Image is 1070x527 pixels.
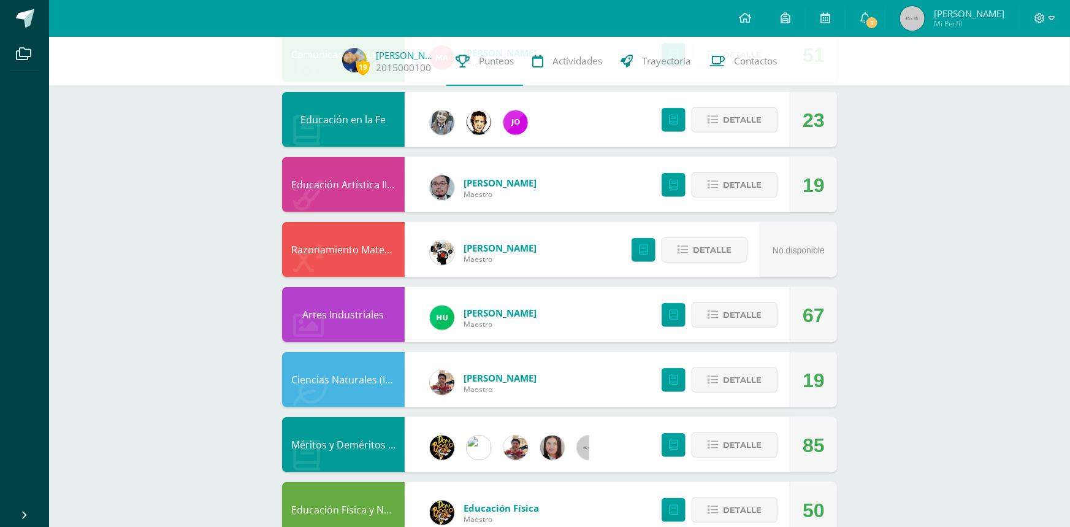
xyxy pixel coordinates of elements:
div: Artes Industriales [282,287,405,342]
img: fd23069c3bd5c8dde97a66a86ce78287.png [430,306,454,330]
span: Detalle [723,434,762,456]
span: [PERSON_NAME] [464,177,537,189]
span: [PERSON_NAME] [464,307,537,319]
span: Maestro [464,254,537,264]
a: Trayectoria [611,37,700,86]
a: Actividades [523,37,611,86]
span: Mi Perfil [934,18,1004,29]
span: Contactos [734,55,777,67]
img: eda3c0d1caa5ac1a520cf0290d7c6ae4.png [430,436,454,460]
span: [PERSON_NAME] [934,7,1004,20]
div: Ciencias Naturales (Introducción a la Química) [282,352,405,407]
img: cb93aa548b99414539690fcffb7d5efd.png [430,371,454,395]
span: Detalle [723,109,762,131]
span: Detalle [723,304,762,326]
button: Detalle [692,433,778,458]
div: 19 [803,158,825,213]
span: Actividades [552,55,602,67]
a: [PERSON_NAME] [376,49,437,61]
div: Educación Artística II, Artes Plásticas [282,157,405,212]
div: Razonamiento Matemático [282,222,405,277]
img: cb93aa548b99414539690fcffb7d5efd.png [503,436,528,460]
span: Detalle [723,499,762,521]
img: 60x60 [577,436,602,460]
button: Detalle [692,367,778,393]
span: Educación Física [464,502,539,514]
span: [PERSON_NAME] [464,242,537,254]
span: Maestro [464,319,537,329]
img: cba4c69ace659ae4cf02a5761d9a2473.png [430,110,454,135]
button: Detalle [692,172,778,198]
button: Detalle [692,498,778,523]
a: 2015000100 [376,61,431,74]
span: Punteos [479,55,514,67]
span: Detalle [693,239,732,261]
span: No disponible [773,245,825,255]
div: 23 [803,93,825,148]
img: eda3c0d1caa5ac1a520cf0290d7c6ae4.png [430,501,454,525]
div: Méritos y Deméritos 2do. Básico "D" [282,417,405,472]
img: 3c6982f7dfb72f48fca5b3f49e2de08c.png [467,110,491,135]
span: [PERSON_NAME] [464,372,537,384]
button: Detalle [692,107,778,133]
div: Educación en la Fe [282,92,405,147]
img: 6dfd641176813817be49ede9ad67d1c4.png [467,436,491,460]
span: Maestro [464,514,539,525]
a: Punteos [446,37,523,86]
a: Contactos [700,37,786,86]
button: Detalle [692,302,778,328]
button: Detalle [662,237,747,263]
div: 85 [803,418,825,473]
img: d172b984f1f79fc296de0e0b277dc562.png [430,240,454,265]
span: Detalle [723,174,762,196]
span: Maestro [464,189,537,199]
img: 5fac68162d5e1b6fbd390a6ac50e103d.png [430,175,454,200]
img: 54bd061dcccaf19a24e77d2dfcf1fddb.png [342,48,367,72]
span: Detalle [723,369,762,391]
span: Maestro [464,384,537,394]
img: 45x45 [900,6,925,31]
span: 1 [865,16,879,29]
div: 67 [803,288,825,343]
div: 19 [803,353,825,408]
span: 19 [356,60,370,75]
span: Trayectoria [642,55,691,67]
img: 8af0450cf43d44e38c4a1497329761f3.png [540,436,565,460]
img: 6614adf7432e56e5c9e182f11abb21f1.png [503,110,528,135]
